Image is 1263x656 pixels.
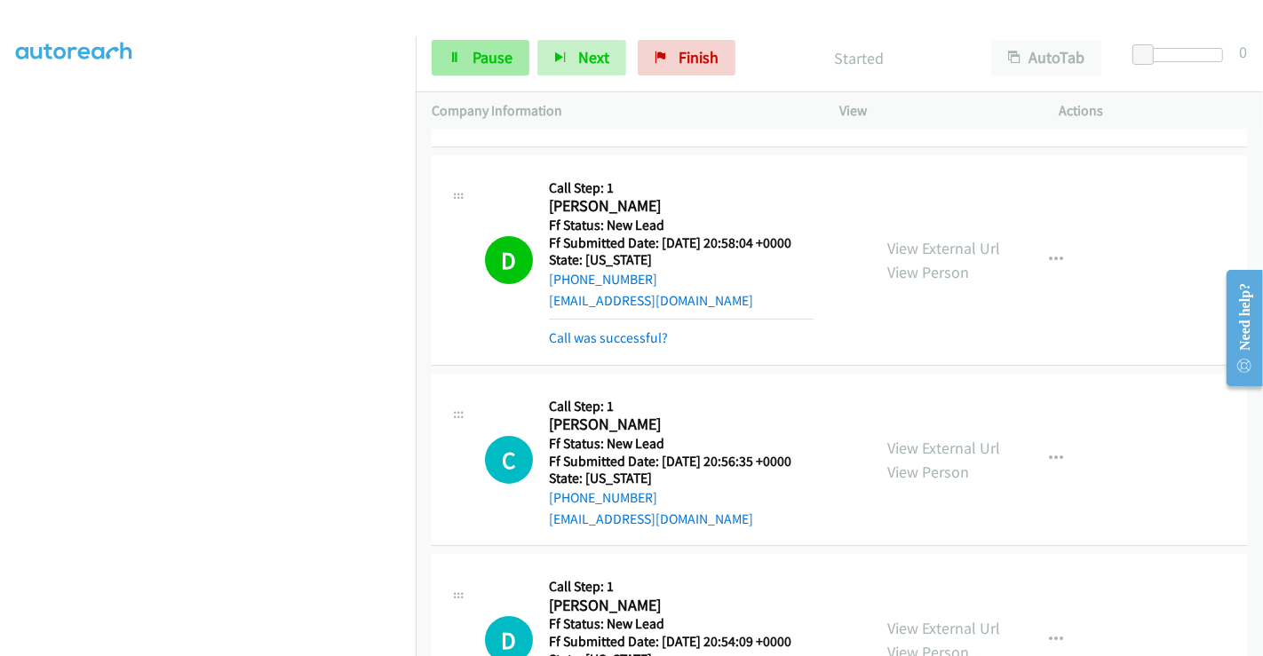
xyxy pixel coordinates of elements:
[549,510,753,527] a: [EMAIL_ADDRESS][DOMAIN_NAME]
[549,179,814,197] h5: Call Step: 1
[887,618,1000,638] a: View External Url
[887,238,1000,258] a: View External Url
[549,398,814,415] h5: Call Step: 1
[887,462,969,482] a: View Person
[1060,100,1248,122] p: Actions
[549,196,814,217] h2: [PERSON_NAME]
[1212,257,1263,399] iframe: Resource Center
[549,251,814,269] h5: State: [US_STATE]
[991,40,1101,75] button: AutoTab
[549,292,753,309] a: [EMAIL_ADDRESS][DOMAIN_NAME]
[759,46,959,70] p: Started
[549,489,657,506] a: [PHONE_NUMBER]
[549,596,791,616] h2: [PERSON_NAME]
[549,271,657,288] a: [PHONE_NUMBER]
[549,578,791,596] h5: Call Step: 1
[1141,48,1223,62] div: Delay between calls (in seconds)
[549,633,791,651] h5: Ff Submitted Date: [DATE] 20:54:09 +0000
[549,217,814,234] h5: Ff Status: New Lead
[537,40,626,75] button: Next
[549,435,814,453] h5: Ff Status: New Lead
[839,100,1028,122] p: View
[432,40,529,75] a: Pause
[473,47,512,67] span: Pause
[638,40,735,75] a: Finish
[549,615,791,633] h5: Ff Status: New Lead
[549,234,814,252] h5: Ff Submitted Date: [DATE] 20:58:04 +0000
[549,415,814,435] h2: [PERSON_NAME]
[485,436,533,484] div: The call is yet to be attempted
[549,453,814,470] h5: Ff Submitted Date: [DATE] 20:56:35 +0000
[549,470,814,487] h5: State: [US_STATE]
[887,438,1000,458] a: View External Url
[887,262,969,282] a: View Person
[432,100,807,122] p: Company Information
[578,47,609,67] span: Next
[679,47,719,67] span: Finish
[485,236,533,284] h1: D
[549,329,668,346] a: Call was successful?
[485,436,533,484] h1: C
[1239,40,1247,64] div: 0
